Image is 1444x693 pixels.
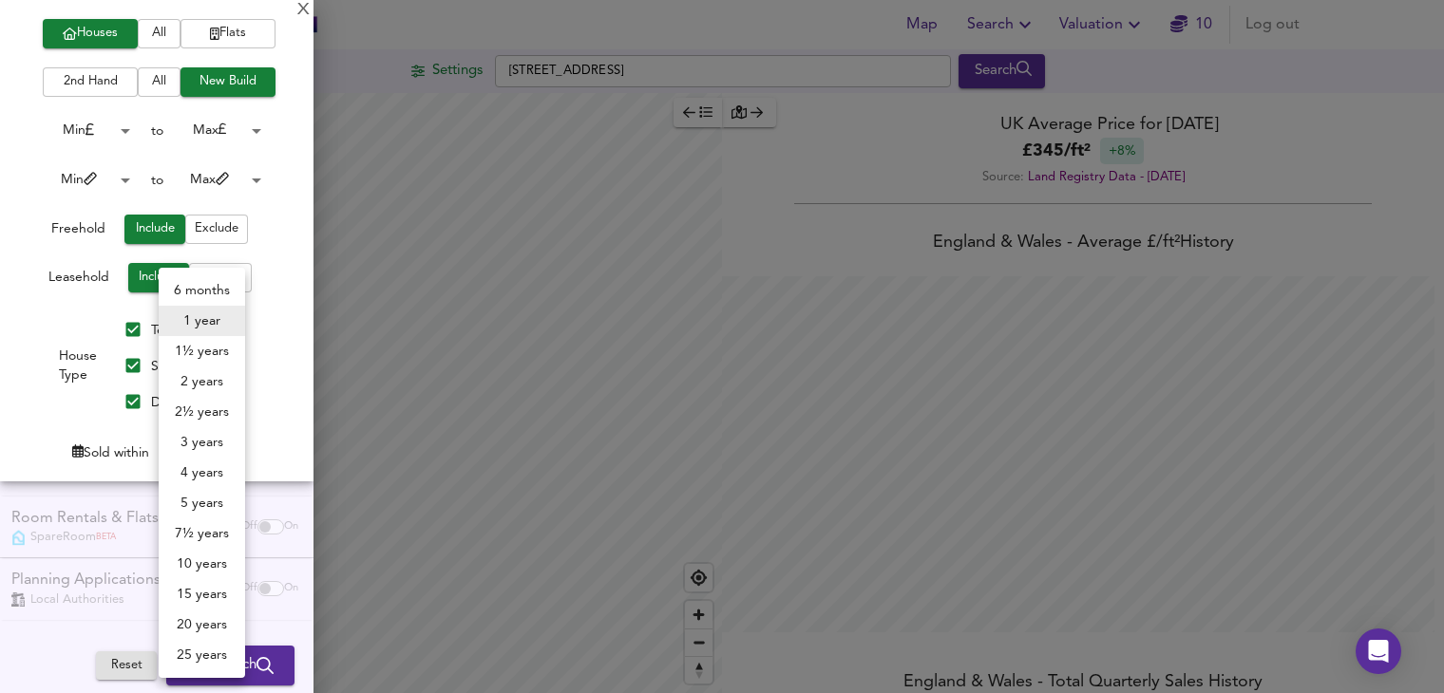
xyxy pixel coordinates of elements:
li: 1 year [159,306,245,336]
li: 1½ years [159,336,245,366]
li: 2½ years [159,397,245,427]
li: 2 years [159,366,245,397]
li: 5 years [159,488,245,518]
li: 7½ years [159,518,245,549]
li: 15 years [159,579,245,609]
div: Open Intercom Messenger [1356,628,1401,674]
li: 4 years [159,458,245,488]
li: 10 years [159,549,245,579]
li: 3 years [159,427,245,458]
li: 25 years [159,640,245,670]
li: 20 years [159,609,245,640]
li: 6 months [159,275,245,306]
